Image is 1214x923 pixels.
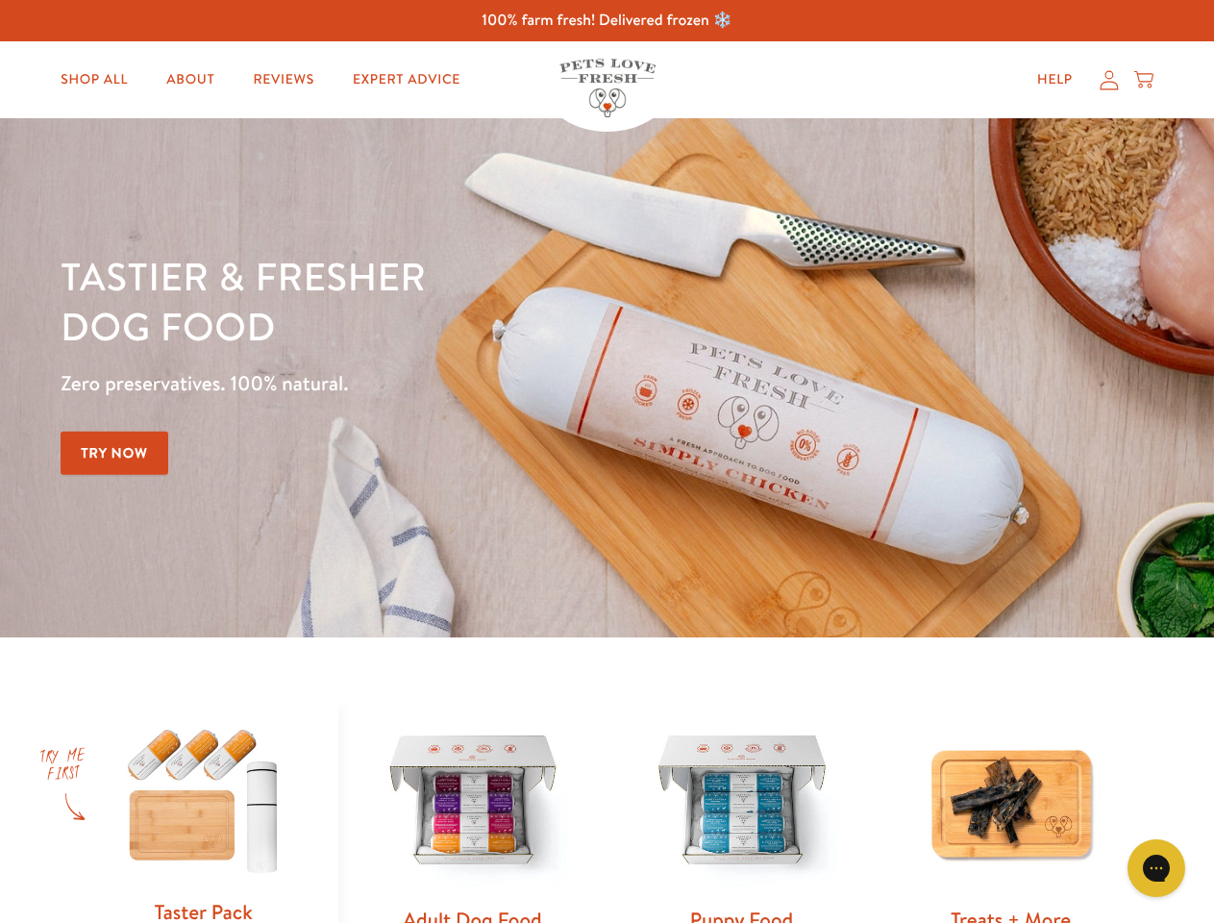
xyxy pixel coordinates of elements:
[61,432,168,475] a: Try Now
[559,59,656,117] img: Pets Love Fresh
[237,61,329,99] a: Reviews
[151,61,230,99] a: About
[45,61,143,99] a: Shop All
[1022,61,1088,99] a: Help
[337,61,476,99] a: Expert Advice
[1118,833,1195,904] iframe: Gorgias live chat messenger
[61,366,789,401] p: Zero preservatives. 100% natural.
[61,251,789,351] h1: Tastier & fresher dog food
